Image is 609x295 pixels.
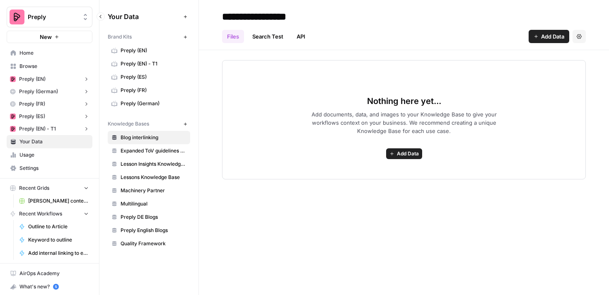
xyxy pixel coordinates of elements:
button: Preply (EN) [7,73,92,85]
a: Outline to Article [15,220,92,233]
span: Quality Framework [121,240,186,247]
a: Preply (German) [108,97,190,110]
span: Multilingual [121,200,186,208]
span: New [40,33,52,41]
a: Preply (EN) [108,44,190,57]
a: Files [222,30,244,43]
a: Usage [7,148,92,162]
span: Preply [28,13,78,21]
span: Browse [19,63,89,70]
a: 5 [53,284,59,290]
span: Preply (FR) [121,87,186,94]
span: Preply (EN) - T1 [19,125,56,133]
img: Preply Logo [10,10,24,24]
span: Preply (EN) - T1 [121,60,186,68]
button: New [7,31,92,43]
span: Preply English Blogs [121,227,186,234]
span: Outline to Article [28,223,89,230]
button: Add Data [529,30,569,43]
span: Machinery Partner [121,187,186,194]
span: Recent Grids [19,184,49,192]
div: What's new? [7,280,92,293]
span: Blog interlinking [121,134,186,141]
a: Keyword to outline [15,233,92,247]
button: Preply (ES) [7,110,92,123]
a: Preply (FR) [108,84,190,97]
button: Recent Workflows [7,208,92,220]
a: Expanded ToV guidelines for AI [108,144,190,157]
a: Lessons Knowledge Base [108,171,190,184]
a: Browse [7,60,92,73]
span: Knowledge Bases [108,120,149,128]
a: [PERSON_NAME] content interlinking test - new content [15,194,92,208]
a: AirOps Academy [7,267,92,280]
button: Add Data [386,148,422,159]
span: Expanded ToV guidelines for AI [121,147,186,155]
a: Search Test [247,30,288,43]
a: Add internal linking to existing articles [15,247,92,260]
a: Preply English Blogs [108,224,190,237]
span: Your Data [108,12,180,22]
button: Preply (EN) - T1 [7,123,92,135]
button: Preply (German) [7,85,92,98]
span: Preply (ES) [121,73,186,81]
span: [PERSON_NAME] content interlinking test - new content [28,197,89,205]
span: Brand Kits [108,33,132,41]
span: Preply (FR) [19,100,45,108]
a: Your Data [7,135,92,148]
span: Preply (EN) [19,75,46,83]
span: Usage [19,151,89,159]
span: Nothing here yet... [367,95,441,107]
span: AirOps Academy [19,270,89,277]
span: Add documents, data, and images to your Knowledge Base to give your workflows context on your bus... [298,110,510,135]
span: Recent Workflows [19,210,62,218]
span: Preply (EN) [121,47,186,54]
a: Blog interlinking [108,131,190,144]
span: Lessons Knowledge Base [121,174,186,181]
span: Your Data [19,138,89,145]
a: Multilingual [108,197,190,210]
a: API [292,30,310,43]
span: Preply (German) [121,100,186,107]
span: Preply (German) [19,88,58,95]
span: Add internal linking to existing articles [28,249,89,257]
span: Preply DE Blogs [121,213,186,221]
a: Home [7,46,92,60]
img: mhz6d65ffplwgtj76gcfkrq5icux [10,76,16,82]
span: Home [19,49,89,57]
a: Lesson Insights Knowledge Base [108,157,190,171]
span: Settings [19,164,89,172]
button: Recent Grids [7,182,92,194]
a: Preply (ES) [108,70,190,84]
button: What's new? 5 [7,280,92,293]
a: Quality Framework [108,237,190,250]
img: mhz6d65ffplwgtj76gcfkrq5icux [10,126,16,132]
a: Machinery Partner [108,184,190,197]
button: Workspace: Preply [7,7,92,27]
span: Lesson Insights Knowledge Base [121,160,186,168]
img: mhz6d65ffplwgtj76gcfkrq5icux [10,114,16,119]
span: Add Data [541,32,564,41]
button: Preply (FR) [7,98,92,110]
text: 5 [55,285,57,289]
a: Settings [7,162,92,175]
span: Keyword to outline [28,236,89,244]
span: Preply (ES) [19,113,45,120]
a: Preply (EN) - T1 [108,57,190,70]
a: Preply DE Blogs [108,210,190,224]
span: Add Data [397,150,419,157]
